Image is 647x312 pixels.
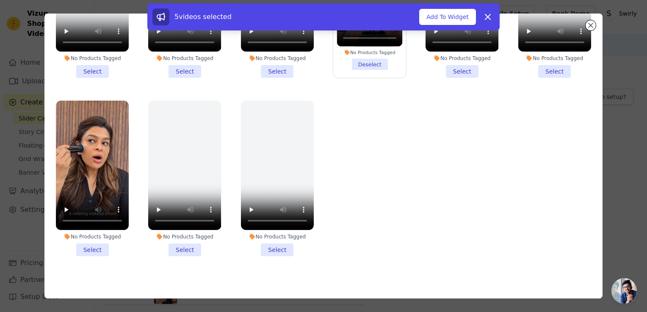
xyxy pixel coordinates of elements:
div: No Products Tagged [241,55,314,62]
button: Add To Widget [419,9,476,25]
div: No Products Tagged [241,233,314,240]
div: No Products Tagged [148,233,221,240]
div: No Products Tagged [56,55,129,62]
span: 5 videos selected [174,13,232,21]
div: No Products Tagged [426,55,498,62]
div: No Products Tagged [56,233,129,240]
div: No Products Tagged [148,55,221,62]
div: Open chat [611,278,637,304]
div: No Products Tagged [337,49,403,55]
div: No Products Tagged [518,55,591,62]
